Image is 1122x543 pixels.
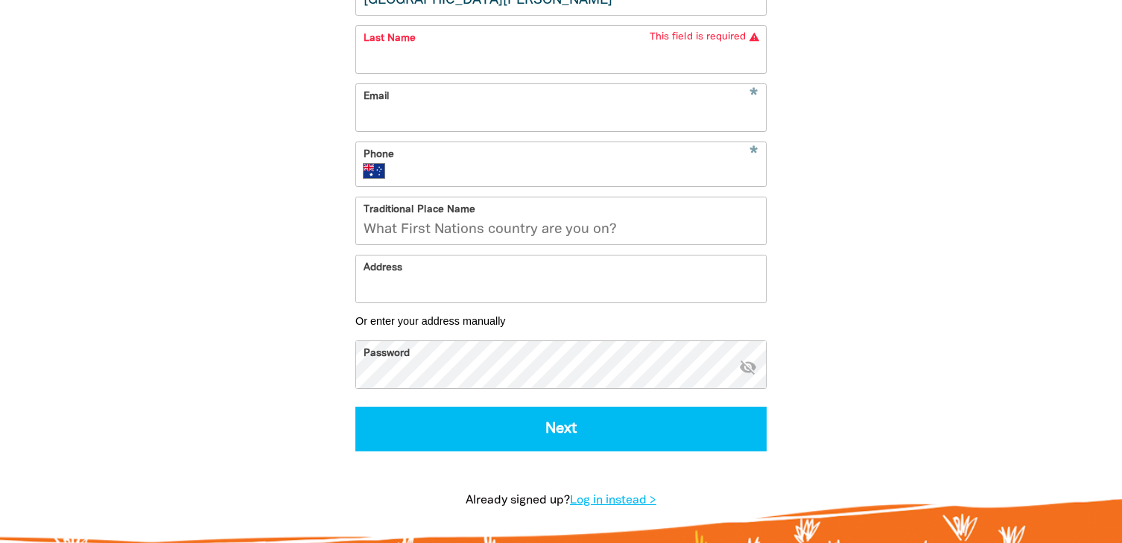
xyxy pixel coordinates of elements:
a: Log in instead > [570,495,656,506]
p: Already signed up? [337,492,785,509]
button: Next [355,407,767,451]
button: Or enter your address manually [355,315,767,327]
i: Hide password [739,358,757,376]
button: visibility_off [739,358,757,378]
input: What First Nations country are you on? [356,197,766,244]
i: Required [749,146,758,162]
